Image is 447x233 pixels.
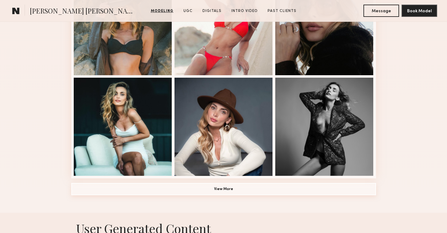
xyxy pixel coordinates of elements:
button: Book Model [402,5,437,17]
a: UGC [181,8,195,14]
button: Message [363,5,399,17]
a: Book Model [402,8,437,13]
button: View More [71,183,376,195]
a: Intro Video [229,8,260,14]
span: [PERSON_NAME] [PERSON_NAME] [30,6,136,17]
a: Past Clients [265,8,299,14]
a: Digitals [200,8,224,14]
a: Modeling [148,8,176,14]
